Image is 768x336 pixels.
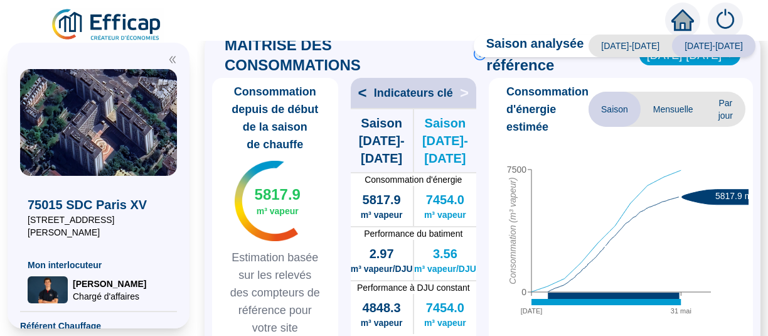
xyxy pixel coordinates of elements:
[424,317,466,329] span: m³ vapeur
[433,245,457,263] span: 3.56
[414,114,476,167] span: Saison [DATE]-[DATE]
[589,92,641,127] span: Saison
[506,83,589,136] span: Consommation d'énergie estimée
[225,35,469,75] span: MAITRISE DES CONSOMMATIONS
[708,3,743,38] img: alerts
[374,84,453,102] span: Indicateurs clé
[351,263,413,275] span: m³ vapeur/DJU
[671,9,694,31] span: home
[351,173,477,186] span: Consommation d'énergie
[474,35,584,57] span: Saison analysée
[50,8,164,43] img: efficap energie logo
[715,192,755,202] text: 5817.9 m³
[73,290,146,303] span: Chargé d'affaires
[255,185,301,205] span: 5817.9
[351,227,477,240] span: Performance du batiment
[460,83,476,103] span: >
[414,263,476,275] span: m³ vapeur/DJU
[235,161,298,241] img: indicateur températures
[351,281,477,294] span: Performance à DJU constant
[363,299,401,317] span: 4848.3
[424,209,466,221] span: m³ vapeur
[641,92,706,127] span: Mensuelle
[361,317,403,329] span: m³ vapeur
[589,35,672,57] span: [DATE]-[DATE]
[672,35,755,57] span: [DATE]-[DATE]
[73,278,146,290] span: [PERSON_NAME]
[28,196,169,214] span: 75015 SDC Paris XV
[521,307,543,315] tspan: [DATE]
[28,214,169,239] span: [STREET_ADDRESS][PERSON_NAME]
[363,191,401,209] span: 5817.9
[507,165,526,175] tspan: 7500
[20,320,177,332] span: Référent Chauffage
[426,191,464,209] span: 7454.0
[671,307,691,315] tspan: 31 mai
[351,83,367,103] span: <
[257,205,299,217] span: m³ vapeur
[28,259,169,271] span: Mon interlocuteur
[370,245,394,263] span: 2.97
[508,178,518,285] tspan: Consommation (m³ vapeur)
[361,209,403,221] span: m³ vapeur
[521,287,526,297] tspan: 0
[217,83,333,153] span: Consommation depuis de début de la saison de chauffe
[28,276,68,303] img: Chargé d'affaires
[426,299,464,317] span: 7454.0
[168,55,177,64] span: double-left
[706,92,745,127] span: Par jour
[351,114,413,167] span: Saison [DATE]-[DATE]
